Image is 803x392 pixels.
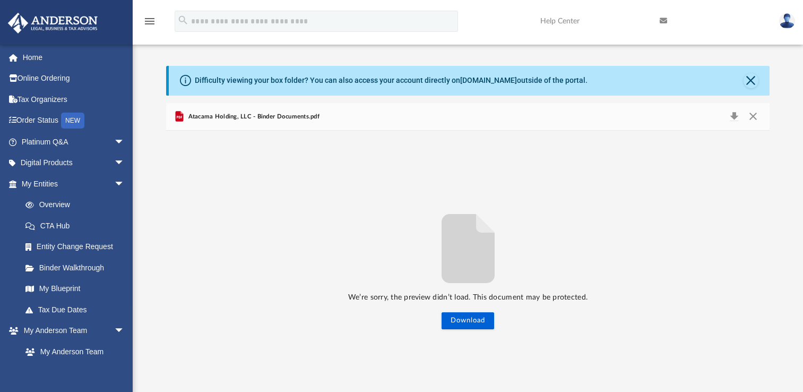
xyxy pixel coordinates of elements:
button: Close [743,109,762,124]
a: My Entitiesarrow_drop_down [7,173,141,194]
a: CTA Hub [15,215,141,236]
a: menu [143,20,156,28]
i: menu [143,15,156,28]
button: Download [442,312,494,329]
a: Platinum Q&Aarrow_drop_down [7,131,141,152]
div: Difficulty viewing your box folder? You can also access your account directly on outside of the p... [195,75,588,86]
a: [DOMAIN_NAME] [460,76,517,84]
a: Tax Due Dates [15,299,141,320]
a: Home [7,47,141,68]
a: My Blueprint [15,278,135,300]
a: Digital Productsarrow_drop_down [7,152,141,174]
a: Order StatusNEW [7,110,141,132]
button: Close [744,73,758,88]
a: Tax Organizers [7,89,141,110]
a: Overview [15,194,141,216]
a: Online Ordering [7,68,141,89]
a: My Anderson Teamarrow_drop_down [7,320,135,342]
span: arrow_drop_down [114,320,135,342]
button: Download [724,109,744,124]
div: NEW [61,113,84,129]
span: arrow_drop_down [114,173,135,195]
span: arrow_drop_down [114,131,135,153]
p: We’re sorry, the preview didn’t load. This document may be protected. [166,291,770,304]
span: Atacama Holding, LLC - Binder Documents.pdf [186,112,320,122]
a: My Anderson Team [15,341,130,362]
img: Anderson Advisors Platinum Portal [5,13,101,33]
i: search [177,14,189,26]
img: User Pic [779,13,795,29]
span: arrow_drop_down [114,152,135,174]
a: Entity Change Request [15,236,141,258]
a: Binder Walkthrough [15,257,141,278]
